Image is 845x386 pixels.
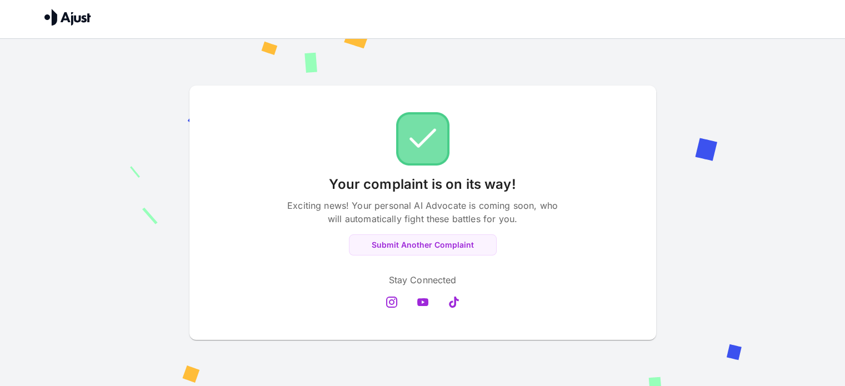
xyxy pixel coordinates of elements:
[44,9,91,26] img: Ajust
[396,112,449,166] img: Check!
[329,174,516,194] p: Your complaint is on its way!
[284,199,562,225] p: Exciting news! Your personal AI Advocate is coming soon, who will automatically fight these battl...
[349,234,497,256] button: Submit Another Complaint
[388,273,456,287] p: Stay Connected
